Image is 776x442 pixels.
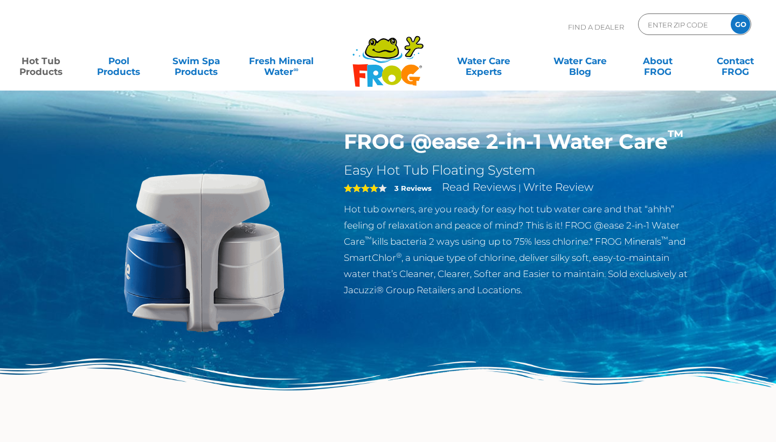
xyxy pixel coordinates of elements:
[434,50,532,72] a: Water CareExperts
[344,184,378,192] span: 4
[568,13,624,40] p: Find A Dealer
[705,50,765,72] a: ContactFROG
[88,50,149,72] a: PoolProducts
[347,22,429,87] img: Frog Products Logo
[396,251,401,259] sup: ®
[344,201,696,298] p: Hot tub owners, are you ready for easy hot tub water care and that “ahhh” feeling of relaxation a...
[166,50,226,72] a: Swim SpaProducts
[365,235,372,243] sup: ™
[442,181,516,194] a: Read Reviews
[518,183,521,193] span: |
[81,129,328,376] img: @ease-2-in-1-Holder-v2.png
[731,15,750,34] input: GO
[550,50,610,72] a: Water CareBlog
[344,162,696,178] h2: Easy Hot Tub Floating System
[627,50,688,72] a: AboutFROG
[523,181,593,194] a: Write Review
[344,129,696,154] h1: FROG @ease 2-in-1 Water Care
[244,50,319,72] a: Fresh MineralWater∞
[668,126,684,145] sup: ™
[11,50,71,72] a: Hot TubProducts
[661,235,668,243] sup: ™
[394,184,432,192] strong: 3 Reviews
[293,65,298,73] sup: ∞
